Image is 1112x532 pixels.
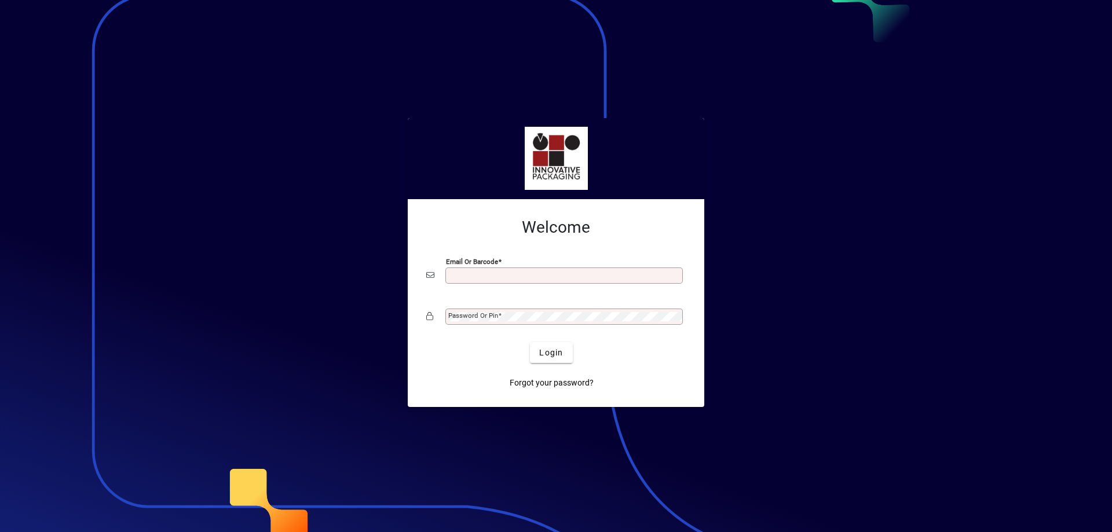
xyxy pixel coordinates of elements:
h2: Welcome [426,218,686,237]
a: Forgot your password? [505,372,598,393]
mat-label: Email or Barcode [446,258,498,266]
mat-label: Password or Pin [448,311,498,320]
button: Login [530,342,572,363]
span: Forgot your password? [510,377,594,389]
span: Login [539,347,563,359]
